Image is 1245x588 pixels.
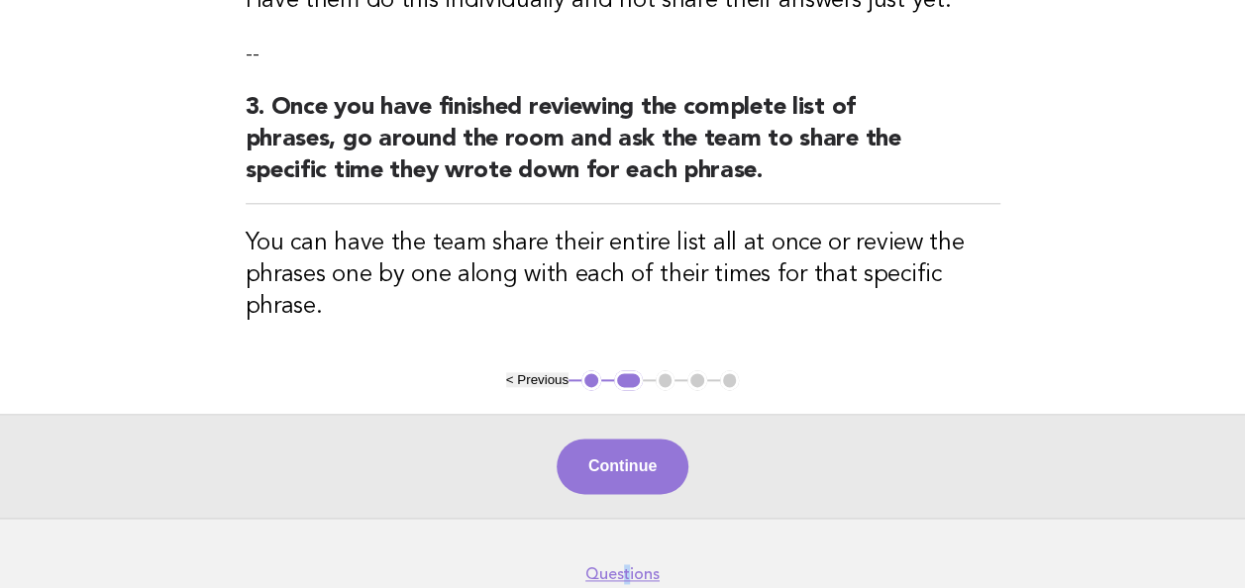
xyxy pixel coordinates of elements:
h3: You can have the team share their entire list all at once or review the phrases one by one along ... [246,228,1000,323]
a: Questions [585,564,660,584]
h2: 3. Once you have finished reviewing the complete list of phrases, go around the room and ask the ... [246,92,1000,204]
button: 2 [614,370,643,390]
button: < Previous [506,372,569,387]
button: Continue [557,439,688,494]
p: -- [246,41,1000,68]
button: 1 [581,370,601,390]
